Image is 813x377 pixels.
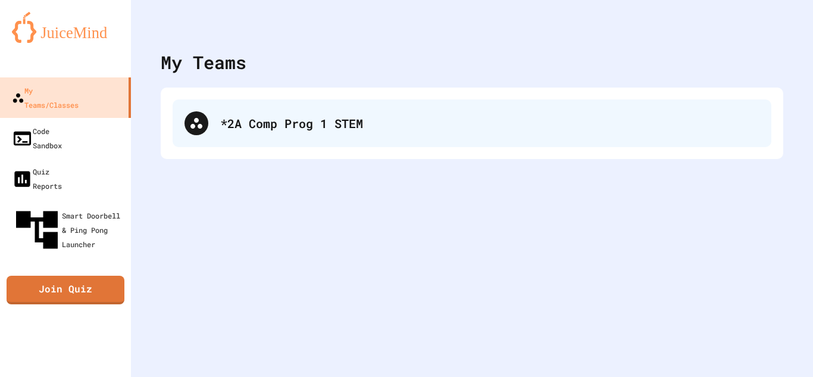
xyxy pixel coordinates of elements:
[12,12,119,43] img: logo-orange.svg
[12,124,62,152] div: Code Sandbox
[12,83,79,112] div: My Teams/Classes
[12,205,126,255] div: Smart Doorbell & Ping Pong Launcher
[161,49,246,76] div: My Teams
[173,99,771,147] div: *2A Comp Prog 1 STEM
[7,276,124,304] a: Join Quiz
[220,114,759,132] div: *2A Comp Prog 1 STEM
[12,164,62,193] div: Quiz Reports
